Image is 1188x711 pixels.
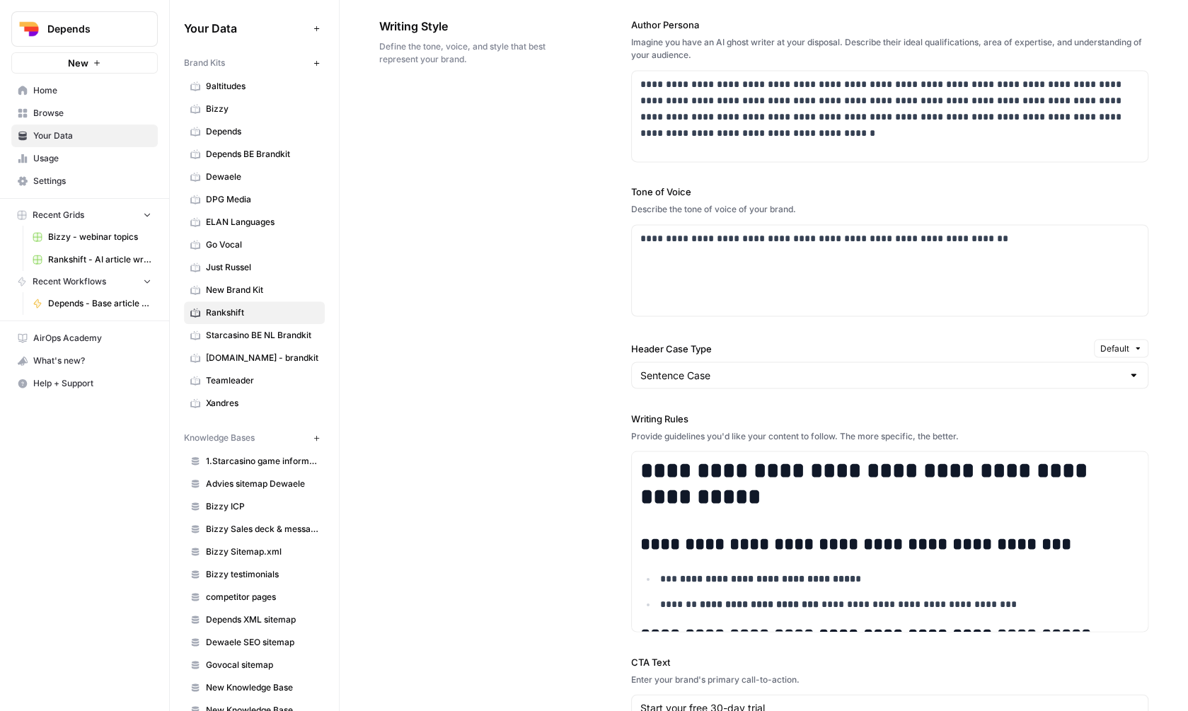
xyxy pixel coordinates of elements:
[11,204,158,226] button: Recent Grids
[184,676,325,699] a: New Knowledge Base
[11,372,158,395] button: Help + Support
[33,107,151,120] span: Browse
[184,211,325,233] a: ELAN Languages
[206,523,318,536] span: Bizzy Sales deck & messaging
[33,129,151,142] span: Your Data
[184,586,325,608] a: competitor pages
[11,11,158,47] button: Workspace: Depends
[206,216,318,229] span: ELAN Languages
[206,500,318,513] span: Bizzy ICP
[379,18,552,35] span: Writing Style
[184,120,325,143] a: Depends
[206,591,318,603] span: competitor pages
[184,143,325,166] a: Depends BE Brandkit
[206,193,318,206] span: DPG Media
[33,332,151,345] span: AirOps Academy
[184,98,325,120] a: Bizzy
[206,681,318,694] span: New Knowledge Base
[184,166,325,188] a: Dewaele
[33,152,151,165] span: Usage
[184,347,325,369] a: [DOMAIN_NAME] - brandkit
[184,450,325,473] a: 1.Starcasino game information
[11,52,158,74] button: New
[206,636,318,649] span: Dewaele SEO sitemap
[631,185,1148,199] label: Tone of Voice
[184,301,325,324] a: Rankshift
[379,40,552,66] span: Define the tone, voice, and style that best represent your brand.
[640,368,1122,382] input: Sentence Case
[206,374,318,387] span: Teamleader
[206,455,318,468] span: 1.Starcasino game information
[33,377,151,390] span: Help + Support
[48,253,151,266] span: Rankshift - AI article writer
[48,231,151,243] span: Bizzy - webinar topics
[184,518,325,541] a: Bizzy Sales deck & messaging
[184,473,325,495] a: Advies sitemap Dewaele
[631,673,1148,686] div: Enter your brand's primary call-to-action.
[184,233,325,256] a: Go Vocal
[206,80,318,93] span: 9altitudes
[206,397,318,410] span: Xandres
[631,429,1148,442] div: Provide guidelines you'd like your content to follow. The more specific, the better.
[184,654,325,676] a: Govocal sitemap
[33,175,151,187] span: Settings
[631,654,1148,669] label: CTA Text
[631,341,1088,355] label: Header Case Type
[33,84,151,97] span: Home
[12,350,157,371] div: What's new?
[11,125,158,147] a: Your Data
[47,22,133,36] span: Depends
[184,57,225,69] span: Brand Kits
[26,226,158,248] a: Bizzy - webinar topics
[631,203,1148,216] div: Describe the tone of voice of your brand.
[206,352,318,364] span: [DOMAIN_NAME] - brandkit
[26,292,158,315] a: Depends - Base article writer
[48,297,151,310] span: Depends - Base article writer
[184,541,325,563] a: Bizzy Sitemap.xml
[26,248,158,271] a: Rankshift - AI article writer
[33,275,106,288] span: Recent Workflows
[11,170,158,192] a: Settings
[184,279,325,301] a: New Brand Kit
[184,324,325,347] a: Starcasino BE NL Brandkit
[184,369,325,392] a: Teamleader
[68,56,88,70] span: New
[184,256,325,279] a: Just Russel
[206,284,318,296] span: New Brand Kit
[11,102,158,125] a: Browse
[184,432,255,444] span: Knowledge Bases
[184,188,325,211] a: DPG Media
[631,411,1148,425] label: Writing Rules
[11,349,158,372] button: What's new?
[184,495,325,518] a: Bizzy ICP
[206,329,318,342] span: Starcasino BE NL Brandkit
[206,170,318,183] span: Dewaele
[184,75,325,98] a: 9altitudes
[206,125,318,138] span: Depends
[206,148,318,161] span: Depends BE Brandkit
[206,659,318,671] span: Govocal sitemap
[184,608,325,631] a: Depends XML sitemap
[184,20,308,37] span: Your Data
[206,103,318,115] span: Bizzy
[206,261,318,274] span: Just Russel
[11,147,158,170] a: Usage
[1094,339,1148,357] button: Default
[184,563,325,586] a: Bizzy testimonials
[184,631,325,654] a: Dewaele SEO sitemap
[184,392,325,415] a: Xandres
[1100,342,1129,354] span: Default
[11,327,158,349] a: AirOps Academy
[631,36,1148,62] div: Imagine you have an AI ghost writer at your disposal. Describe their ideal qualifications, area o...
[206,545,318,558] span: Bizzy Sitemap.xml
[206,568,318,581] span: Bizzy testimonials
[631,18,1148,32] label: Author Persona
[206,613,318,626] span: Depends XML sitemap
[206,478,318,490] span: Advies sitemap Dewaele
[206,238,318,251] span: Go Vocal
[33,209,84,221] span: Recent Grids
[11,79,158,102] a: Home
[16,16,42,42] img: Depends Logo
[11,271,158,292] button: Recent Workflows
[206,306,318,319] span: Rankshift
